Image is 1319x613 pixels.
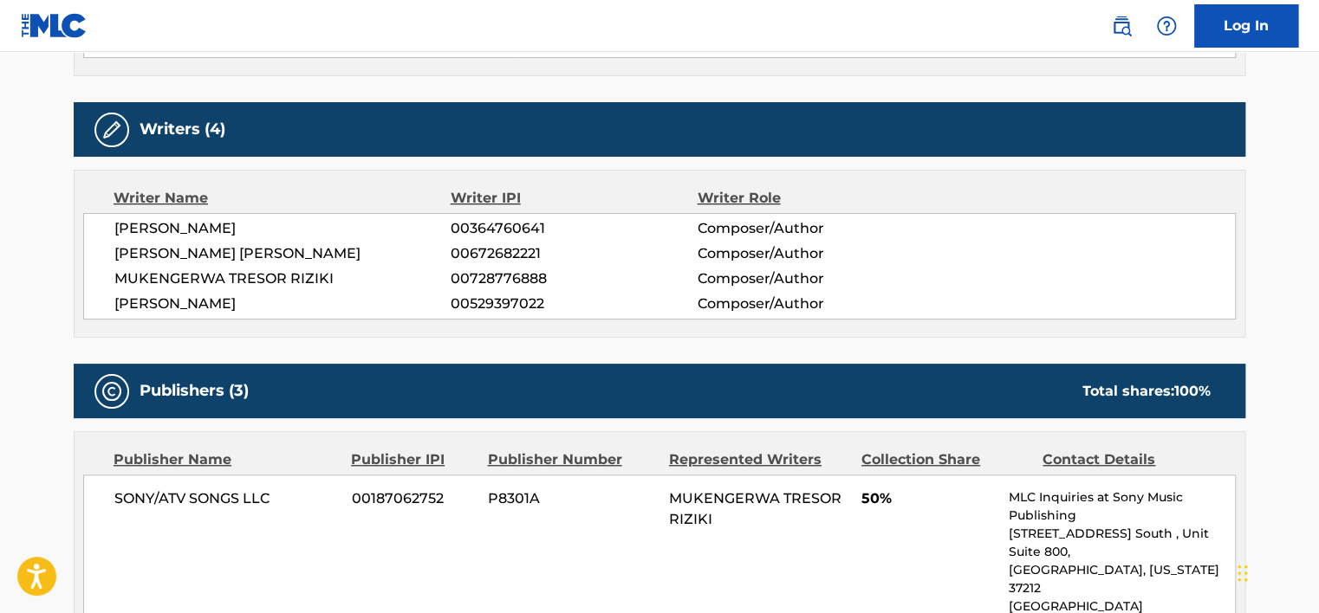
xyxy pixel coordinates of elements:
span: 100 % [1174,383,1211,399]
span: MUKENGERWA TRESOR RIZIKI [114,268,451,289]
div: Writer Name [114,188,451,209]
img: Publishers [101,381,122,402]
div: Publisher IPI [351,449,474,470]
span: [PERSON_NAME] [114,294,451,314]
span: 00187062752 [352,488,475,509]
span: MUKENGERWA TRESOR RIZIKI [669,490,841,527]
img: MLC Logo [21,13,88,38]
h5: Writers (4) [140,119,225,139]
img: Writers [101,119,122,140]
p: MLC Inquiries at Sony Music Publishing [1009,488,1235,525]
h5: Publishers (3) [140,381,249,401]
span: 50% [861,488,996,509]
a: Public Search [1104,9,1139,43]
span: 00672682221 [451,243,697,264]
span: Composer/Author [697,268,921,289]
p: [STREET_ADDRESS] South , Unit Suite 800, [1009,525,1235,561]
img: help [1156,16,1177,36]
div: টেনে আনুন [1238,547,1248,599]
iframe: Chat Widget [1232,530,1319,613]
span: 00728776888 [451,268,697,289]
p: [GEOGRAPHIC_DATA], [US_STATE] 37212 [1009,561,1235,597]
span: SONY/ATV SONGS LLC [114,488,339,509]
div: Contact Details [1043,449,1211,470]
div: Represented Writers [669,449,848,470]
div: চ্যাট উইজেট [1232,530,1319,613]
span: Composer/Author [697,243,921,264]
span: Composer/Author [697,218,921,239]
span: 00529397022 [451,294,697,314]
div: Writer Role [697,188,921,209]
div: Total shares: [1082,381,1211,402]
span: [PERSON_NAME] [114,218,451,239]
div: Writer IPI [451,188,698,209]
div: Publisher Number [487,449,655,470]
span: P8301A [488,488,656,509]
div: Help [1149,9,1184,43]
span: 00364760641 [451,218,697,239]
span: Composer/Author [697,294,921,314]
div: Collection Share [861,449,1030,470]
span: [PERSON_NAME] [PERSON_NAME] [114,243,451,264]
img: search [1111,16,1132,36]
div: Publisher Name [114,449,338,470]
a: Log In [1194,4,1298,48]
